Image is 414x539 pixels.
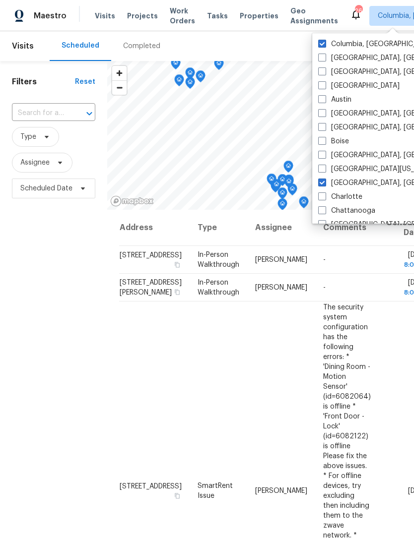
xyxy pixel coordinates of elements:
div: Map marker [283,161,293,176]
div: Map marker [185,77,195,92]
a: Mapbox homepage [110,195,154,207]
label: [GEOGRAPHIC_DATA] [318,81,400,91]
label: Boise [318,136,349,146]
span: Work Orders [170,6,195,26]
span: Visits [12,35,34,57]
span: Visits [95,11,115,21]
button: Open [82,107,96,120]
canvas: Map [107,61,372,210]
div: Reset [75,77,95,87]
div: Map marker [272,179,281,194]
div: Completed [123,41,160,51]
span: Scheduled Date [20,183,72,193]
label: Charlotte [318,192,362,202]
button: Zoom in [112,66,127,80]
span: In-Person Walkthrough [198,251,239,268]
div: Map marker [214,58,224,73]
span: [STREET_ADDRESS][PERSON_NAME] [120,279,182,296]
div: Map marker [284,175,294,190]
div: Map marker [284,176,294,191]
span: Properties [240,11,278,21]
label: Austin [318,95,351,105]
span: [PERSON_NAME] [255,487,307,494]
button: Zoom out [112,80,127,95]
input: Search for an address... [12,106,68,121]
span: [PERSON_NAME] [255,256,307,263]
div: Map marker [196,70,206,86]
span: [STREET_ADDRESS] [120,252,182,259]
span: - [323,284,326,291]
button: Copy Address [173,260,182,269]
button: Copy Address [173,491,182,500]
span: SmartRent Issue [198,482,233,499]
span: Type [20,132,36,142]
span: - [323,256,326,263]
div: Map marker [277,198,287,214]
th: Assignee [247,210,315,246]
span: Zoom out [112,81,127,95]
th: Type [190,210,247,246]
div: Map marker [185,67,195,83]
div: Map marker [277,187,287,203]
div: Map marker [267,174,276,189]
span: In-Person Walkthrough [198,279,239,296]
span: Assignee [20,158,50,168]
h1: Filters [12,77,75,87]
span: [STREET_ADDRESS] [120,482,182,489]
div: Map marker [277,174,287,189]
label: Chattanooga [318,206,375,216]
th: Address [119,210,190,246]
div: Map marker [299,196,309,212]
span: Tasks [207,12,228,19]
span: [PERSON_NAME] [255,284,307,291]
div: Map marker [171,58,181,73]
th: Comments [315,210,379,246]
span: Maestro [34,11,67,21]
div: Scheduled [62,41,99,51]
button: Copy Address [173,288,182,297]
div: Map marker [174,74,184,90]
span: Geo Assignments [290,6,338,26]
span: Projects [127,11,158,21]
div: 26 [355,6,362,16]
